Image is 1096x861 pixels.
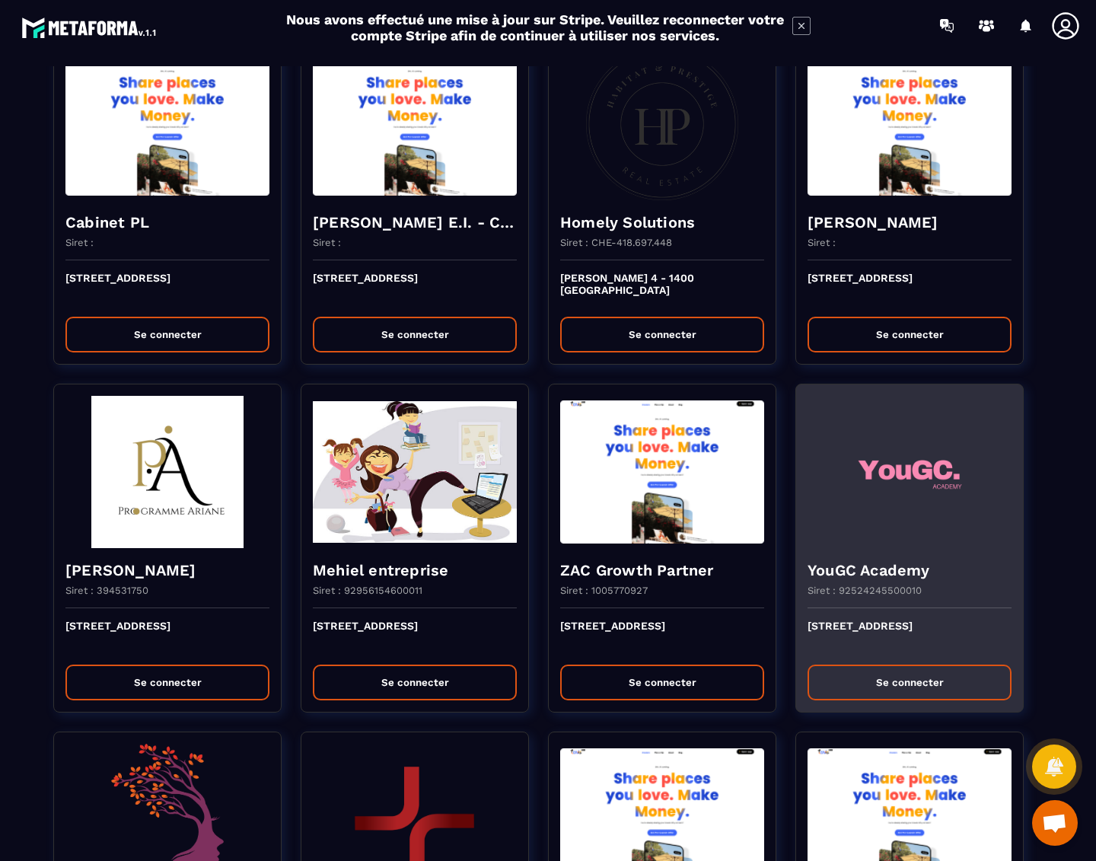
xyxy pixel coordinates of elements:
h4: YouGC Academy [808,560,1012,581]
p: [STREET_ADDRESS] [808,620,1012,653]
p: [STREET_ADDRESS] [65,272,269,305]
img: funnel-background [808,48,1012,200]
a: Mở cuộc trò chuyện [1032,800,1078,846]
h2: Nous avons effectué une mise à jour sur Stripe. Veuillez reconnecter votre compte Stripe afin de ... [285,11,785,43]
p: [STREET_ADDRESS] [560,620,764,653]
button: Se connecter [65,665,269,700]
h4: [PERSON_NAME] [65,560,269,581]
h4: [PERSON_NAME] E.I. - Cabinet Aequivalens [313,212,517,233]
img: funnel-background [65,396,269,548]
p: Siret : CHE-418.697.448 [560,237,672,248]
img: funnel-background [313,48,517,200]
h4: Cabinet PL [65,212,269,233]
h4: [PERSON_NAME] [808,212,1012,233]
p: Siret : [65,237,94,248]
p: [STREET_ADDRESS] [65,620,269,653]
img: funnel-background [560,396,764,548]
p: Siret : [313,237,341,248]
button: Se connecter [560,317,764,352]
p: Siret : [808,237,836,248]
img: logo [21,14,158,41]
p: [STREET_ADDRESS] [313,272,517,305]
button: Se connecter [808,665,1012,700]
img: funnel-background [65,48,269,200]
p: [PERSON_NAME] 4 - 1400 [GEOGRAPHIC_DATA] [560,272,764,305]
button: Se connecter [313,317,517,352]
h4: Homely Solutions [560,212,764,233]
h4: ZAC Growth Partner [560,560,764,581]
button: Se connecter [313,665,517,700]
p: Siret : 92956154600011 [313,585,422,596]
img: funnel-background [808,396,1012,548]
img: funnel-background [560,48,764,200]
button: Se connecter [560,665,764,700]
button: Se connecter [808,317,1012,352]
p: [STREET_ADDRESS] [808,272,1012,305]
h4: Mehiel entreprise [313,560,517,581]
img: funnel-background [313,396,517,548]
p: Siret : 1005770927 [560,585,648,596]
button: Se connecter [65,317,269,352]
p: [STREET_ADDRESS] [313,620,517,653]
p: Siret : 394531750 [65,585,148,596]
p: Siret : 92524245500010 [808,585,922,596]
